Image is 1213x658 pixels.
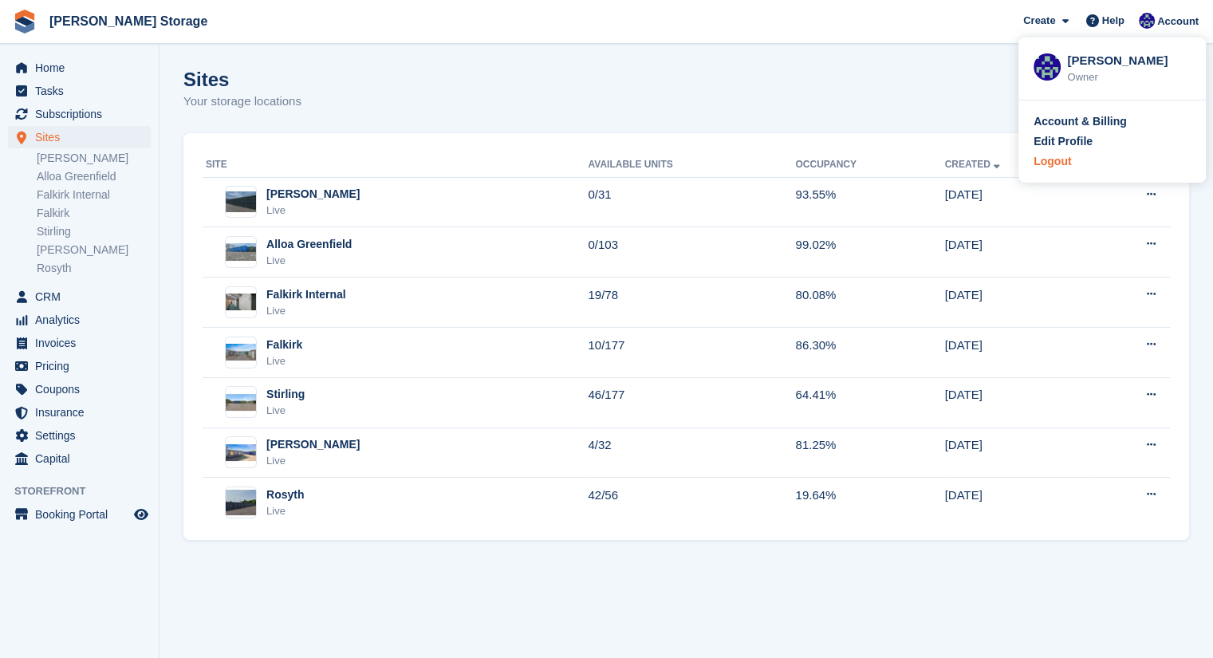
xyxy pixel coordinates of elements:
img: Image of Rosyth site [226,490,256,515]
div: Account & Billing [1034,113,1127,130]
div: Logout [1034,153,1071,170]
span: Capital [35,447,131,470]
div: Rosyth [266,487,304,503]
td: [DATE] [945,177,1088,227]
td: 42/56 [588,478,795,527]
a: [PERSON_NAME] [37,151,151,166]
div: Live [266,503,304,519]
span: CRM [35,286,131,308]
span: Analytics [35,309,131,331]
a: menu [8,355,151,377]
span: Account [1157,14,1199,30]
td: [DATE] [945,478,1088,527]
a: menu [8,332,151,354]
th: Site [203,152,588,178]
img: stora-icon-8386f47178a22dfd0bd8f6a31ec36ba5ce8667c1dd55bd0f319d3a0aa187defe.svg [13,10,37,33]
span: Insurance [35,401,131,424]
th: Occupancy [795,152,944,178]
div: Alloa Greenfield [266,236,352,253]
td: [DATE] [945,278,1088,328]
a: menu [8,401,151,424]
td: 46/177 [588,377,795,428]
span: Tasks [35,80,131,102]
h1: Sites [183,69,301,90]
div: Falkirk Internal [266,286,346,303]
a: menu [8,309,151,331]
a: menu [8,57,151,79]
td: 19/78 [588,278,795,328]
td: 86.30% [795,328,944,378]
span: Storefront [14,483,159,499]
img: Image of Alloa Greenfield site [226,243,256,261]
span: Sites [35,126,131,148]
a: menu [8,424,151,447]
a: menu [8,286,151,308]
a: [PERSON_NAME] [37,242,151,258]
a: menu [8,126,151,148]
span: Coupons [35,378,131,400]
a: menu [8,103,151,125]
img: Image of Falkirk site [226,344,256,361]
th: Available Units [588,152,795,178]
td: [DATE] [945,227,1088,278]
div: [PERSON_NAME] [266,436,360,453]
span: Help [1102,13,1124,29]
td: 19.64% [795,478,944,527]
div: Owner [1067,69,1191,85]
a: menu [8,80,151,102]
td: [DATE] [945,377,1088,428]
td: 0/31 [588,177,795,227]
a: Stirling [37,224,151,239]
td: 93.55% [795,177,944,227]
span: Subscriptions [35,103,131,125]
div: [PERSON_NAME] [266,186,360,203]
a: Logout [1034,153,1191,170]
a: Preview store [132,505,151,524]
a: Account & Billing [1034,113,1191,130]
span: Settings [35,424,131,447]
div: [PERSON_NAME] [1067,52,1191,66]
img: Ross Watt [1139,13,1155,29]
a: Falkirk [37,206,151,221]
img: Image of Falkirk Internal site [226,294,256,310]
img: Ross Watt [1034,53,1061,81]
span: Create [1023,13,1055,29]
td: 80.08% [795,278,944,328]
td: [DATE] [945,428,1088,478]
td: 64.41% [795,377,944,428]
div: Live [266,453,360,469]
span: Invoices [35,332,131,354]
td: 81.25% [795,428,944,478]
a: [PERSON_NAME] Storage [43,8,214,34]
div: Live [266,253,352,269]
td: 99.02% [795,227,944,278]
span: Home [35,57,131,79]
a: menu [8,503,151,526]
div: Falkirk [266,337,302,353]
div: Live [266,303,346,319]
img: Image of Stirling site [226,394,256,411]
img: Image of Livingston site [226,444,256,461]
span: Booking Portal [35,503,131,526]
div: Stirling [266,386,305,403]
img: Image of Alloa Kelliebank site [226,191,256,213]
a: menu [8,378,151,400]
td: [DATE] [945,328,1088,378]
td: 4/32 [588,428,795,478]
a: menu [8,447,151,470]
a: Created [945,159,1003,170]
a: Falkirk Internal [37,187,151,203]
td: 10/177 [588,328,795,378]
div: Edit Profile [1034,133,1093,150]
a: Alloa Greenfield [37,169,151,184]
div: Live [266,203,360,219]
div: Live [266,353,302,369]
p: Your storage locations [183,93,301,111]
span: Pricing [35,355,131,377]
a: Edit Profile [1034,133,1191,150]
a: Rosyth [37,261,151,276]
td: 0/103 [588,227,795,278]
div: Live [266,403,305,419]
